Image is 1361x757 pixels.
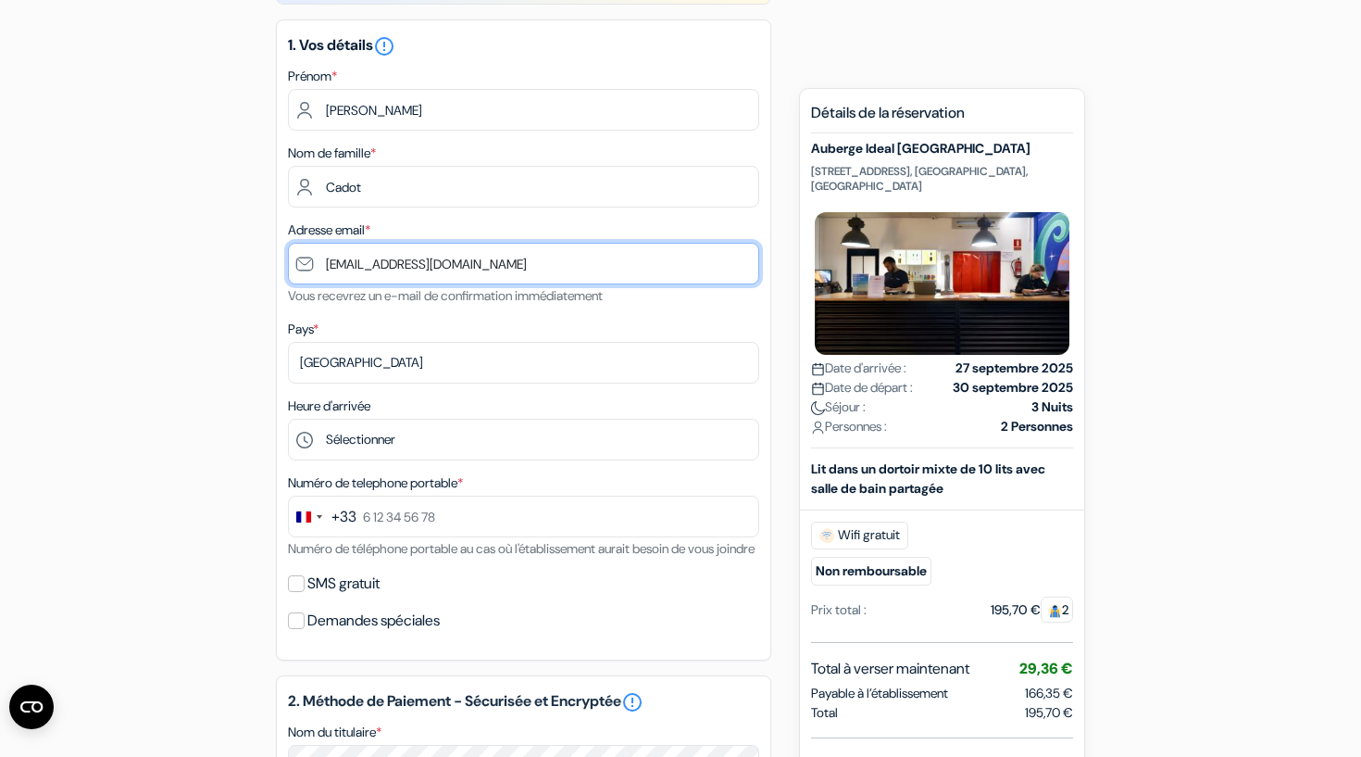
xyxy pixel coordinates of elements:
[1019,659,1073,678] span: 29,36 €
[288,144,376,163] label: Nom de famille
[811,417,887,436] span: Personnes :
[953,378,1073,397] strong: 30 septembre 2025
[811,397,866,417] span: Séjour :
[811,164,1073,194] p: [STREET_ADDRESS], [GEOGRAPHIC_DATA], [GEOGRAPHIC_DATA]
[307,571,380,597] label: SMS gratuit
[9,685,54,729] button: Open CMP widget
[811,461,1045,497] b: Lit dans un dortoir mixte de 10 lits avec salle de bain partagée
[1001,417,1073,436] strong: 2 Personnes
[811,104,1073,133] h5: Détails de la réservation
[811,378,913,397] span: Date de départ :
[811,359,906,378] span: Date d'arrivée :
[819,528,834,543] img: free_wifi.svg
[288,243,759,284] input: Entrer adresse e-mail
[811,684,948,703] span: Payable à l’établissement
[288,35,759,57] h5: 1. Vos détails
[1025,703,1073,723] span: 195,70 €
[811,703,838,723] span: Total
[288,221,370,240] label: Adresse email
[991,600,1073,620] div: 195,70 €
[307,608,440,634] label: Demandes spéciales
[331,506,356,528] div: +33
[288,287,603,304] small: Vous recevrez un e-mail de confirmation immédiatement
[1048,604,1062,618] img: guest.svg
[1031,397,1073,417] strong: 3 Nuits
[1041,597,1073,623] span: 2
[811,658,969,680] span: Total à verser maintenant
[811,522,908,549] span: Wifi gratuit
[811,557,931,586] small: Non remboursable
[955,359,1073,378] strong: 27 septembre 2025
[288,320,318,339] label: Pays
[811,141,1073,157] h5: Auberge Ideal [GEOGRAPHIC_DATA]
[811,421,825,435] img: user_icon.svg
[288,397,370,416] label: Heure d'arrivée
[1025,685,1073,701] span: 166,35 €
[288,723,381,742] label: Nom du titulaire
[288,67,337,86] label: Prénom
[811,362,825,376] img: calendar.svg
[811,401,825,415] img: moon.svg
[288,691,759,713] h5: 2. Méthode de Paiement - Sécurisée et Encryptée
[289,497,356,536] button: Change country, selected France (+33)
[288,89,759,131] input: Entrez votre prénom
[811,382,825,396] img: calendar.svg
[811,600,867,620] div: Prix total :
[288,496,759,537] input: 6 12 34 56 78
[621,691,643,713] a: error_outline
[373,35,395,57] i: error_outline
[288,473,463,493] label: Numéro de telephone portable
[288,540,755,557] small: Numéro de téléphone portable au cas où l'établissement aurait besoin de vous joindre
[373,35,395,55] a: error_outline
[288,166,759,208] input: Entrer le nom de famille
